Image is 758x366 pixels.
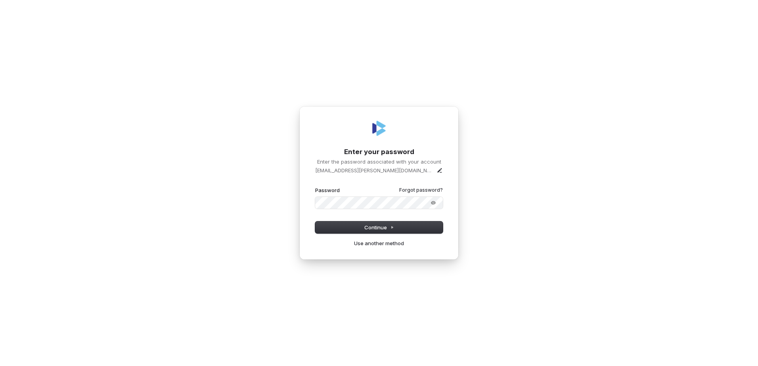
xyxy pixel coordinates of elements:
[399,187,443,193] a: Forgot password?
[369,119,389,138] img: Coverbase
[425,198,441,208] button: Show password
[315,147,443,157] h1: Enter your password
[315,221,443,233] button: Continue
[436,167,443,173] button: Edit
[315,167,433,174] p: [EMAIL_ADDRESS][PERSON_NAME][DOMAIN_NAME]
[315,187,340,194] label: Password
[354,240,404,247] a: Use another method
[315,158,443,165] p: Enter the password associated with your account
[364,224,394,231] span: Continue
